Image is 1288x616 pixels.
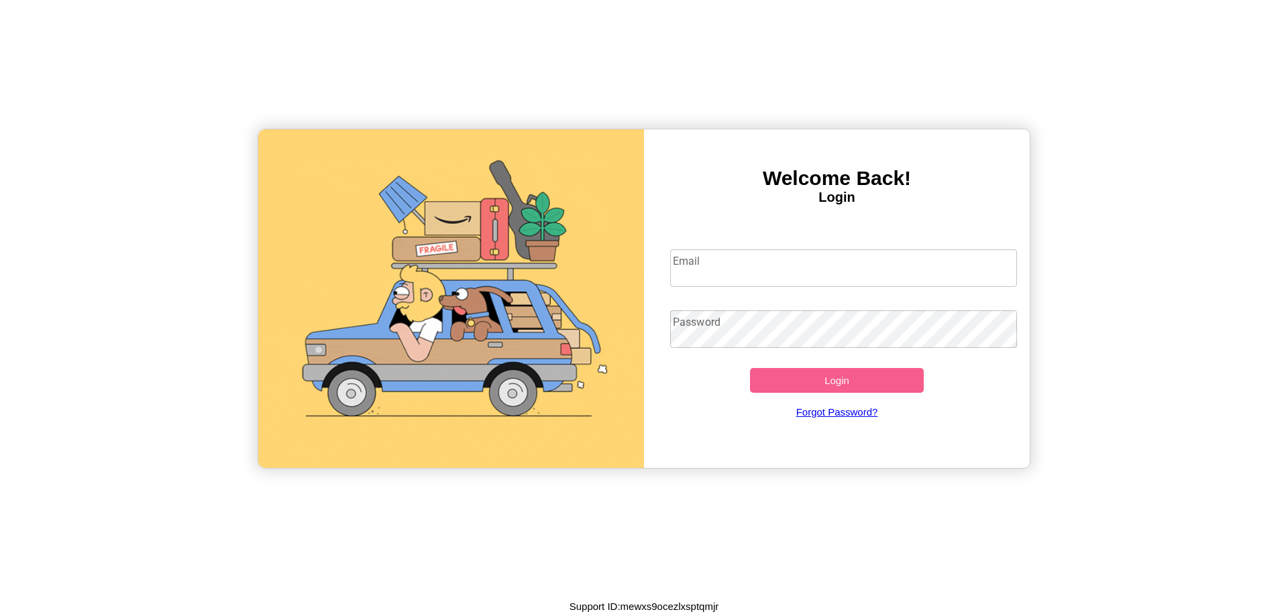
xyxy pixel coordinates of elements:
[644,190,1030,205] h4: Login
[570,597,719,615] p: Support ID: mewxs9ocezlxsptqmjr
[750,368,924,393] button: Login
[258,129,644,468] img: gif
[644,167,1030,190] h3: Welcome Back!
[663,393,1011,431] a: Forgot Password?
